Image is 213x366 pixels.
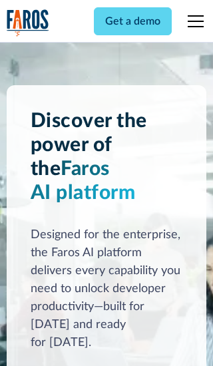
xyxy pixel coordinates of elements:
div: menu [180,5,206,37]
a: home [7,9,49,37]
span: Faros AI platform [31,159,136,203]
div: Designed for the enterprise, the Faros AI platform delivers every capability you need to unlock d... [31,226,183,352]
h1: Discover the power of the [31,109,183,205]
a: Get a demo [94,7,172,35]
img: Logo of the analytics and reporting company Faros. [7,9,49,37]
